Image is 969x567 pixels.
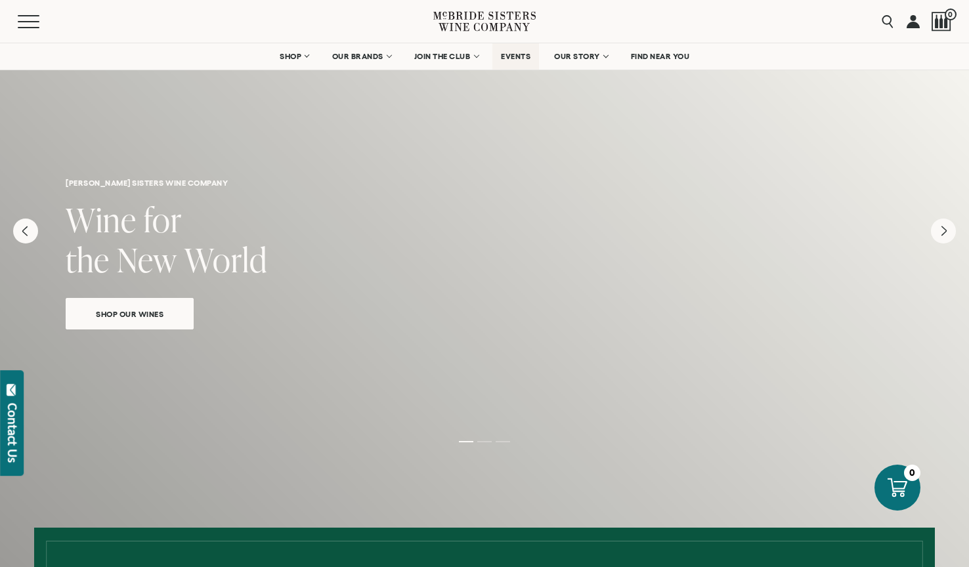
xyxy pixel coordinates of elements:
[492,43,539,70] a: EVENTS
[332,52,383,61] span: OUR BRANDS
[501,52,530,61] span: EVENTS
[546,43,616,70] a: OUR STORY
[459,441,473,442] li: Page dot 1
[73,306,186,322] span: Shop Our Wines
[945,9,957,20] span: 0
[406,43,486,70] a: JOIN THE CLUB
[144,197,182,242] span: for
[477,441,492,442] li: Page dot 2
[496,441,510,442] li: Page dot 3
[66,298,194,329] a: Shop Our Wines
[66,197,137,242] span: Wine
[184,237,267,282] span: World
[66,237,110,282] span: the
[66,178,903,187] h6: [PERSON_NAME] sisters wine company
[324,43,399,70] a: OUR BRANDS
[6,403,19,463] div: Contact Us
[117,237,177,282] span: New
[554,52,600,61] span: OUR STORY
[631,52,690,61] span: FIND NEAR YOU
[414,52,471,61] span: JOIN THE CLUB
[622,43,699,70] a: FIND NEAR YOU
[280,52,302,61] span: SHOP
[13,219,38,243] button: Previous
[271,43,317,70] a: SHOP
[904,465,920,481] div: 0
[931,219,956,243] button: Next
[18,15,65,28] button: Mobile Menu Trigger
